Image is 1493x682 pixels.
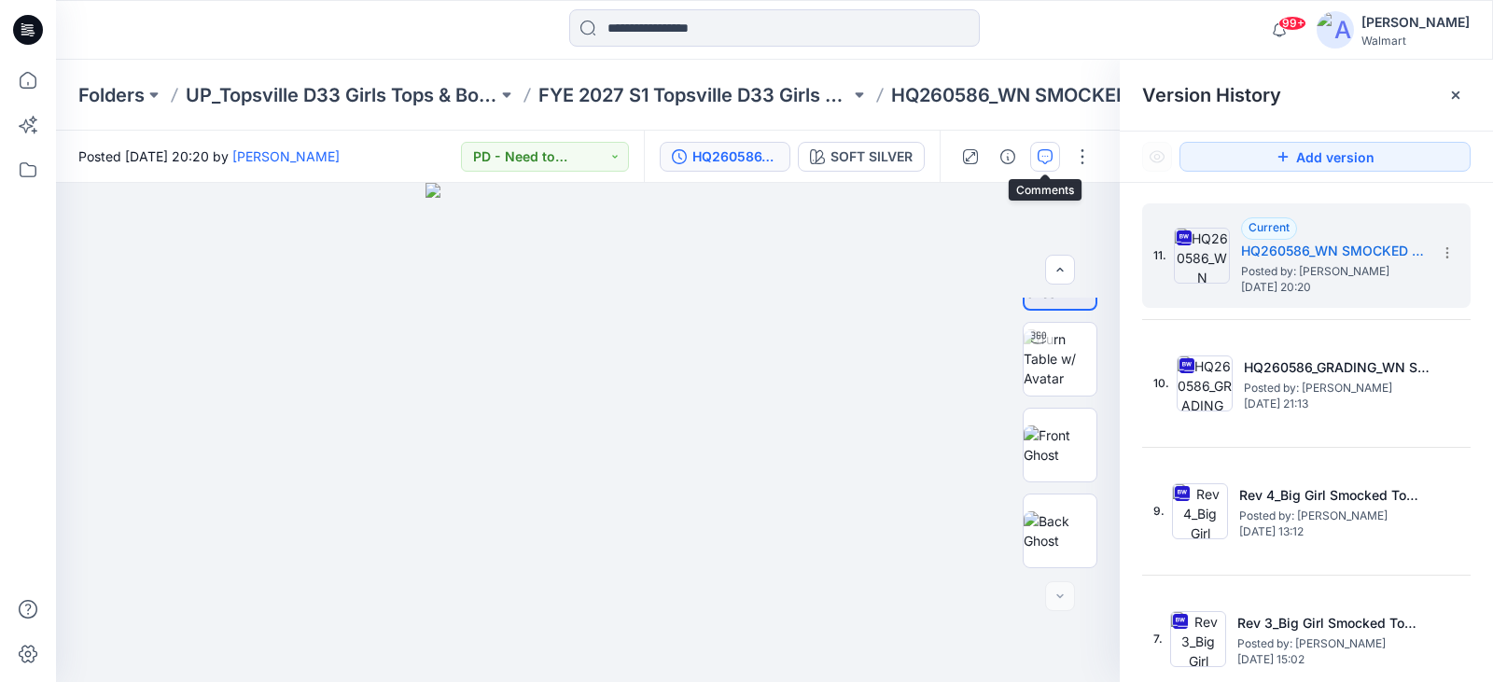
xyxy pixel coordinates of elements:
[1174,228,1230,284] img: HQ260586_WN SMOCKED DRESS_FULLSIZE_GRADING_REVISED
[1237,634,1424,653] span: Posted by: Gwen Hine
[1244,379,1430,397] span: Posted by: Areli Garsia
[1239,507,1426,525] span: Posted by: Gwen Hine
[1448,88,1463,103] button: Close
[1241,281,1428,294] span: [DATE] 20:20
[186,82,497,108] a: UP_Topsville D33 Girls Tops & Bottoms
[1237,612,1424,634] h5: Rev 3_Big Girl Smocked Top Half Dress Poplin
[1244,397,1430,411] span: [DATE] 21:13
[1153,503,1165,520] span: 9.
[1153,375,1169,392] span: 10.
[1142,142,1172,172] button: Show Hidden Versions
[1179,142,1471,172] button: Add version
[1239,525,1426,538] span: [DATE] 13:12
[1244,356,1430,379] h5: HQ260586_GRADING_WN SMOCKED DRESS
[1249,220,1290,234] span: Current
[232,148,340,164] a: [PERSON_NAME]
[1361,34,1470,48] div: Walmart
[1024,425,1096,465] img: Front Ghost
[1317,11,1354,49] img: avatar
[1170,611,1226,667] img: Rev 3_Big Girl Smocked Top Half Dress Poplin
[1024,329,1096,388] img: Turn Table w/ Avatar
[538,82,850,108] a: FYE 2027 S1 Topsville D33 Girls Tops
[798,142,925,172] button: SOFT SILVER
[1172,483,1228,539] img: Rev 4_Big Girl Smocked Top Half Dress Poplin
[1024,511,1096,550] img: Back Ghost
[1153,631,1163,647] span: 7.
[426,183,749,682] img: eyJhbGciOiJIUzI1NiIsImtpZCI6IjAiLCJzbHQiOiJzZXMiLCJ0eXAiOiJKV1QifQ.eyJkYXRhIjp7InR5cGUiOiJzdG9yYW...
[993,142,1023,172] button: Details
[78,82,145,108] a: Folders
[1361,11,1470,34] div: [PERSON_NAME]
[1239,484,1426,507] h5: Rev 4_Big Girl Smocked Top Half Dress Poplin
[1142,84,1281,106] span: Version History
[1177,355,1233,411] img: HQ260586_GRADING_WN SMOCKED DRESS
[78,146,340,166] span: Posted [DATE] 20:20 by
[1241,262,1428,281] span: Posted by: Areli Garsia
[1241,240,1428,262] h5: HQ260586_WN SMOCKED DRESS_FULLSIZE_GRADING_REVISED
[692,146,778,167] div: HQ260586_WN SMOCKED DRESS_FULLSIZE_GRADING_REVISED
[1237,653,1424,666] span: [DATE] 15:02
[1153,247,1166,264] span: 11.
[830,146,913,167] div: SOFT SILVER
[1278,16,1306,31] span: 99+
[891,82,1194,108] p: HQ260586_WN SMOCKED DRESS
[660,142,790,172] button: HQ260586_WN SMOCKED DRESS_FULLSIZE_GRADING_REVISED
